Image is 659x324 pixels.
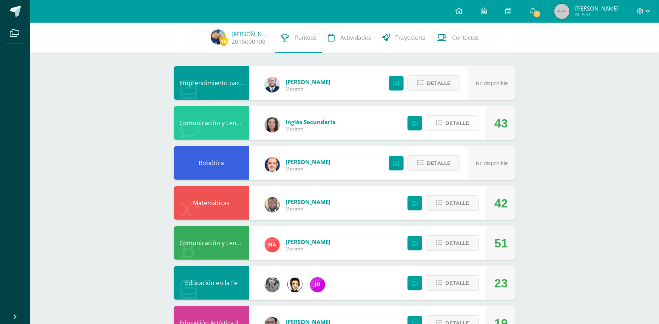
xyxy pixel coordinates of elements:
[533,10,541,18] span: 1
[286,206,330,212] span: Maestro
[265,237,280,252] img: 0fd6451cf16eae051bb176b5d8bc5f11.png
[494,266,508,300] div: 23
[275,23,322,53] a: Punteos
[445,196,469,210] span: Detalle
[174,266,249,300] div: Educación en la Fe
[340,34,371,41] span: Actividades
[494,186,508,220] div: 42
[395,34,426,41] span: Trayectoria
[174,186,249,220] div: Matemáticas
[575,5,619,12] span: [PERSON_NAME]
[174,146,249,180] div: Robótica
[174,106,249,140] div: Comunicación y Lenguaje, Idioma Extranjero Inglés
[231,38,265,46] a: 2015000100
[431,23,484,53] a: Contactos
[427,76,451,90] span: Detalle
[174,66,249,100] div: Emprendimiento para la Productividad
[286,166,330,172] span: Maestro
[426,235,479,251] button: Detalle
[427,156,451,170] span: Detalle
[211,29,226,45] img: 54bd061dcccaf19a24e77d2dfcf1fddb.png
[295,34,316,41] span: Punteos
[407,155,460,171] button: Detalle
[322,23,377,53] a: Actividades
[476,80,508,86] span: No disponible
[554,4,569,19] img: 45x45
[575,11,619,18] span: Mi Perfil
[426,275,479,291] button: Detalle
[287,277,302,292] img: 3c6982f7dfb72f48fca5b3f49e2de08c.png
[265,157,280,172] img: 6b7a2a75a6c7e6282b1a1fdce061224c.png
[286,246,330,252] span: Maestro
[445,116,469,130] span: Detalle
[265,197,280,212] img: 712781701cd376c1a616437b5c60ae46.png
[494,106,508,140] div: 43
[174,226,249,260] div: Comunicación y Lenguaje, Idioma Español
[286,78,330,86] span: [PERSON_NAME]
[445,236,469,250] span: Detalle
[231,30,269,38] a: [PERSON_NAME]
[494,226,508,260] div: 51
[286,158,330,166] span: [PERSON_NAME]
[265,277,280,292] img: cba4c69ace659ae4cf02a5761d9a2473.png
[407,75,460,91] button: Detalle
[426,195,479,211] button: Detalle
[377,23,431,53] a: Trayectoria
[476,160,508,166] span: No disponible
[310,277,325,292] img: 6614adf7432e56e5c9e182f11abb21f1.png
[286,126,336,132] span: Maestro
[286,118,336,126] span: Inglés Secundaria
[452,34,478,41] span: Contactos
[265,77,280,92] img: eaa624bfc361f5d4e8a554d75d1a3cf6.png
[445,276,469,290] span: Detalle
[286,238,330,246] span: [PERSON_NAME]
[286,86,330,92] span: Maestro
[219,37,228,46] span: 19
[265,117,280,132] img: 8af0450cf43d44e38c4a1497329761f3.png
[426,115,479,131] button: Detalle
[286,198,330,206] span: [PERSON_NAME]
